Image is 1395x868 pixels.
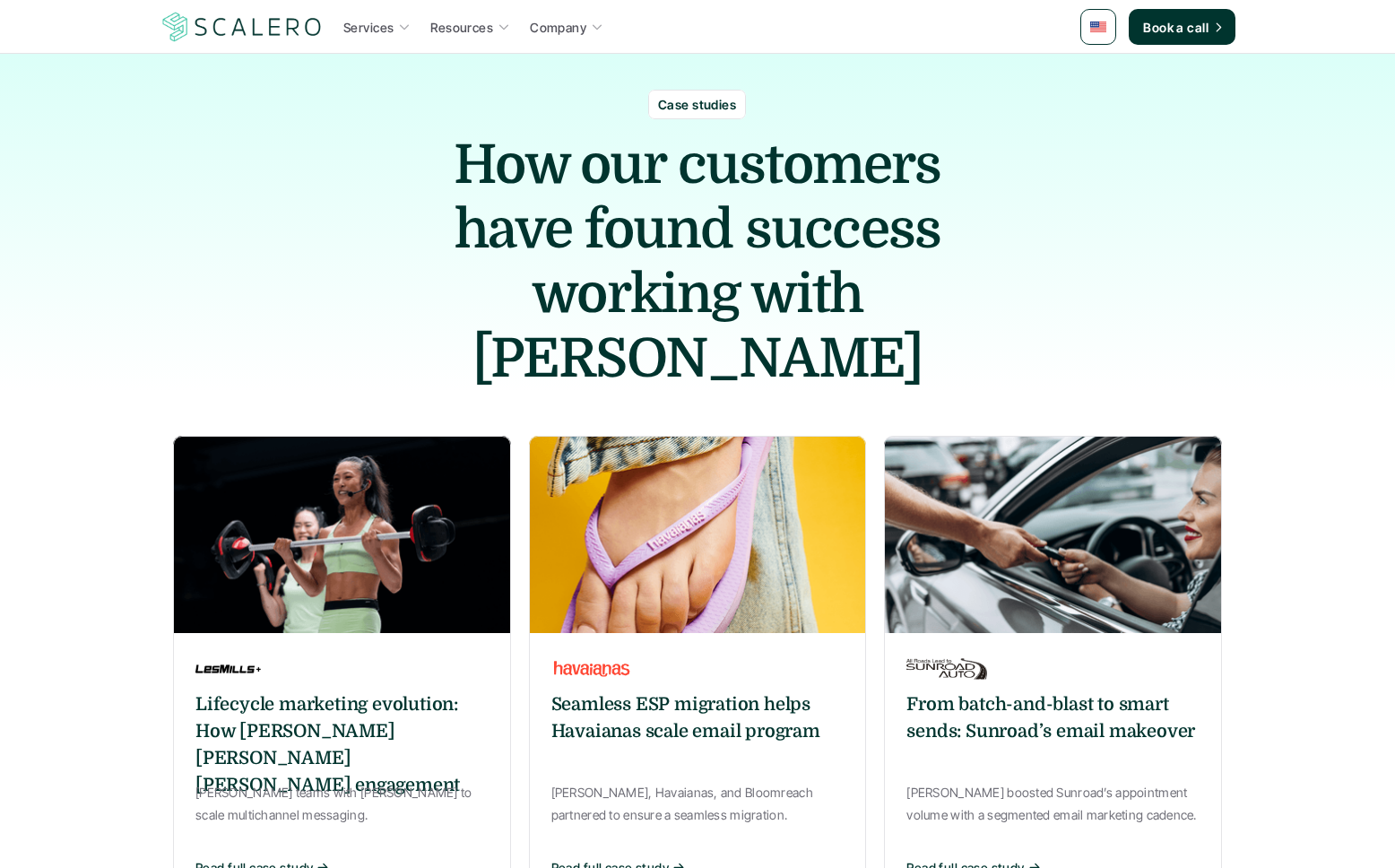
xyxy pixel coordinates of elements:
[551,691,845,745] h6: Seamless ESP migration helps Havaianas scale email program
[160,10,325,44] img: Scalero company logo
[551,781,845,826] p: [PERSON_NAME], Havaianas, and Bloomreach partnered to ensure a seamless migration.
[1143,18,1209,37] p: Book a call
[160,11,325,43] a: Scalero company logo
[195,691,489,799] h6: Lifecycle marketing evolution: How [PERSON_NAME] [PERSON_NAME] [PERSON_NAME] engagement
[195,781,489,826] p: [PERSON_NAME] teams with [PERSON_NAME] to scale multichannel messaging.
[343,18,394,37] p: Services
[430,18,493,37] p: Resources
[1334,807,1377,850] iframe: gist-messenger-bubble-iframe
[530,18,586,37] p: Company
[906,691,1200,745] h6: From batch-and-blast to smart sends: Sunroad’s email makeover
[1129,9,1235,45] a: Book a call
[906,781,1200,826] p: [PERSON_NAME] boosted Sunroad’s appointment volume with a segmented email marketing cadence.
[406,133,989,391] h1: How our customers have found success working with [PERSON_NAME]
[658,95,736,114] p: Case studies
